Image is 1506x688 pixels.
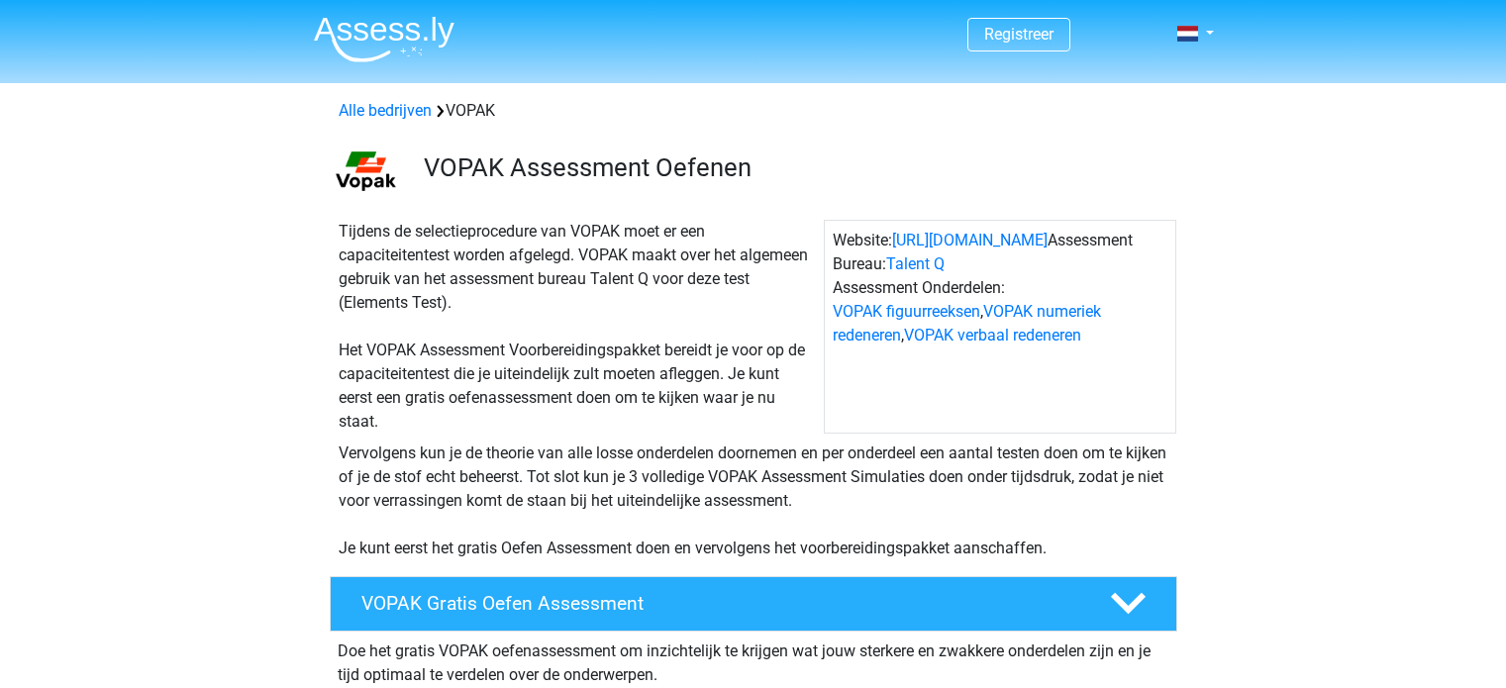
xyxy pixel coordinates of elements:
[361,592,1078,615] h4: VOPAK Gratis Oefen Assessment
[833,302,980,321] a: VOPAK figuurreeksen
[331,220,824,434] div: Tijdens de selectieprocedure van VOPAK moet er een capaciteitentest worden afgelegd. VOPAK maakt ...
[330,632,1177,687] div: Doe het gratis VOPAK oefenassessment om inzichtelijk te krijgen wat jouw sterkere en zwakkere ond...
[904,326,1081,344] a: VOPAK verbaal redeneren
[892,231,1048,249] a: [URL][DOMAIN_NAME]
[824,220,1176,434] div: Website: Assessment Bureau: Assessment Onderdelen: , ,
[331,99,1176,123] div: VOPAK
[322,576,1185,632] a: VOPAK Gratis Oefen Assessment
[339,101,432,120] a: Alle bedrijven
[833,302,1101,344] a: VOPAK numeriek redeneren
[984,25,1054,44] a: Registreer
[424,152,1161,183] h3: VOPAK Assessment Oefenen
[886,254,945,273] a: Talent Q
[314,16,454,62] img: Assessly
[331,442,1176,560] div: Vervolgens kun je de theorie van alle losse onderdelen doornemen en per onderdeel een aantal test...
